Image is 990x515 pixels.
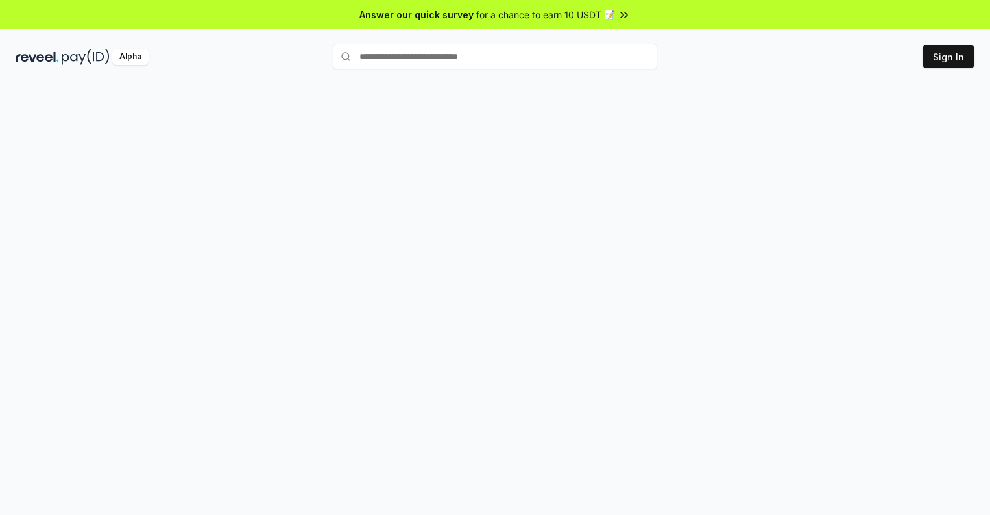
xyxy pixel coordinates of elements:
[359,8,474,21] span: Answer our quick survey
[923,45,974,68] button: Sign In
[112,49,149,65] div: Alpha
[16,49,59,65] img: reveel_dark
[62,49,110,65] img: pay_id
[476,8,615,21] span: for a chance to earn 10 USDT 📝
